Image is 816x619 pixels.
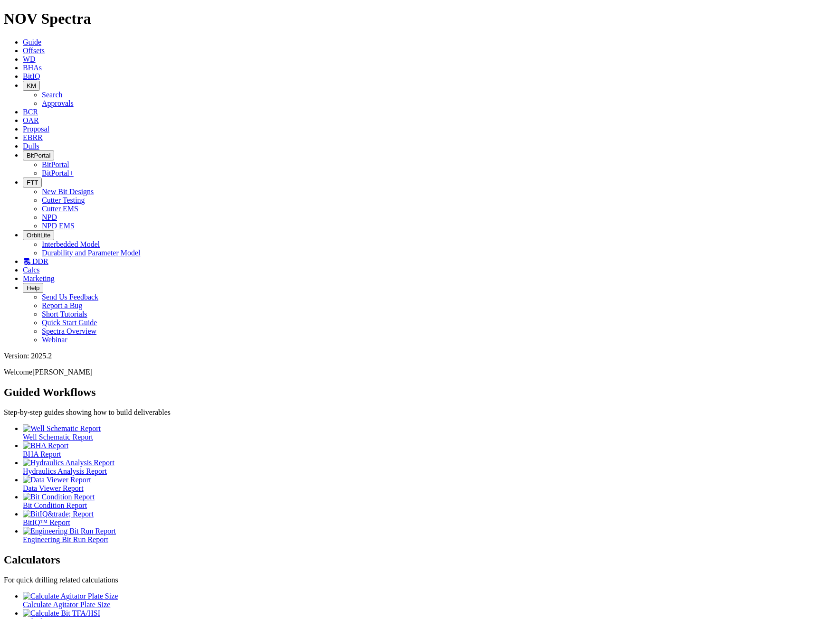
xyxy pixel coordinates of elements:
[42,293,98,301] a: Send Us Feedback
[4,352,812,360] div: Version: 2025.2
[23,510,812,526] a: BitIQ&trade; Report BitIQ™ Report
[4,553,812,566] h2: Calculators
[27,232,50,239] span: OrbitLite
[42,205,78,213] a: Cutter EMS
[4,10,812,28] h1: NOV Spectra
[42,336,67,344] a: Webinar
[23,150,54,160] button: BitPortal
[42,240,100,248] a: Interbedded Model
[27,284,39,291] span: Help
[4,408,812,417] p: Step-by-step guides showing how to build deliverables
[23,257,48,265] a: DDR
[42,188,94,196] a: New Bit Designs
[42,327,96,335] a: Spectra Overview
[23,501,87,509] span: Bit Condition Report
[23,133,43,141] a: EBRR
[23,116,39,124] a: OAR
[23,493,812,509] a: Bit Condition Report Bit Condition Report
[23,510,94,518] img: BitIQ&trade; Report
[23,125,49,133] a: Proposal
[27,82,36,89] span: KM
[4,576,812,584] p: For quick drilling related calculations
[23,592,118,600] img: Calculate Agitator Plate Size
[42,222,75,230] a: NPD EMS
[42,249,141,257] a: Durability and Parameter Model
[42,169,74,177] a: BitPortal+
[23,72,40,80] a: BitIQ
[23,424,812,441] a: Well Schematic Report Well Schematic Report
[23,527,812,544] a: Engineering Bit Run Report Engineering Bit Run Report
[23,38,41,46] a: Guide
[23,142,39,150] a: Dulls
[23,64,42,72] a: BHAs
[23,518,70,526] span: BitIQ™ Report
[27,179,38,186] span: FTT
[23,459,114,467] img: Hydraulics Analysis Report
[32,257,48,265] span: DDR
[23,535,108,544] span: Engineering Bit Run Report
[23,424,101,433] img: Well Schematic Report
[23,441,812,458] a: BHA Report BHA Report
[23,441,68,450] img: BHA Report
[23,459,812,475] a: Hydraulics Analysis Report Hydraulics Analysis Report
[4,386,812,399] h2: Guided Workflows
[23,178,42,188] button: FTT
[23,283,43,293] button: Help
[32,368,93,376] span: [PERSON_NAME]
[42,310,87,318] a: Short Tutorials
[23,476,812,492] a: Data Viewer Report Data Viewer Report
[23,527,116,535] img: Engineering Bit Run Report
[42,301,82,309] a: Report a Bug
[23,274,55,282] a: Marketing
[42,213,57,221] a: NPD
[23,266,40,274] a: Calcs
[23,609,100,618] img: Calculate Bit TFA/HSI
[23,81,40,91] button: KM
[42,160,69,169] a: BitPortal
[27,152,50,159] span: BitPortal
[42,91,63,99] a: Search
[4,368,812,376] p: Welcome
[42,196,85,204] a: Cutter Testing
[23,47,45,55] a: Offsets
[23,484,84,492] span: Data Viewer Report
[42,319,97,327] a: Quick Start Guide
[23,476,91,484] img: Data Viewer Report
[23,493,95,501] img: Bit Condition Report
[42,99,74,107] a: Approvals
[23,450,61,458] span: BHA Report
[23,230,54,240] button: OrbitLite
[23,467,107,475] span: Hydraulics Analysis Report
[23,433,93,441] span: Well Schematic Report
[23,55,36,63] a: WD
[23,592,812,609] a: Calculate Agitator Plate Size Calculate Agitator Plate Size
[23,108,38,116] a: BCR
